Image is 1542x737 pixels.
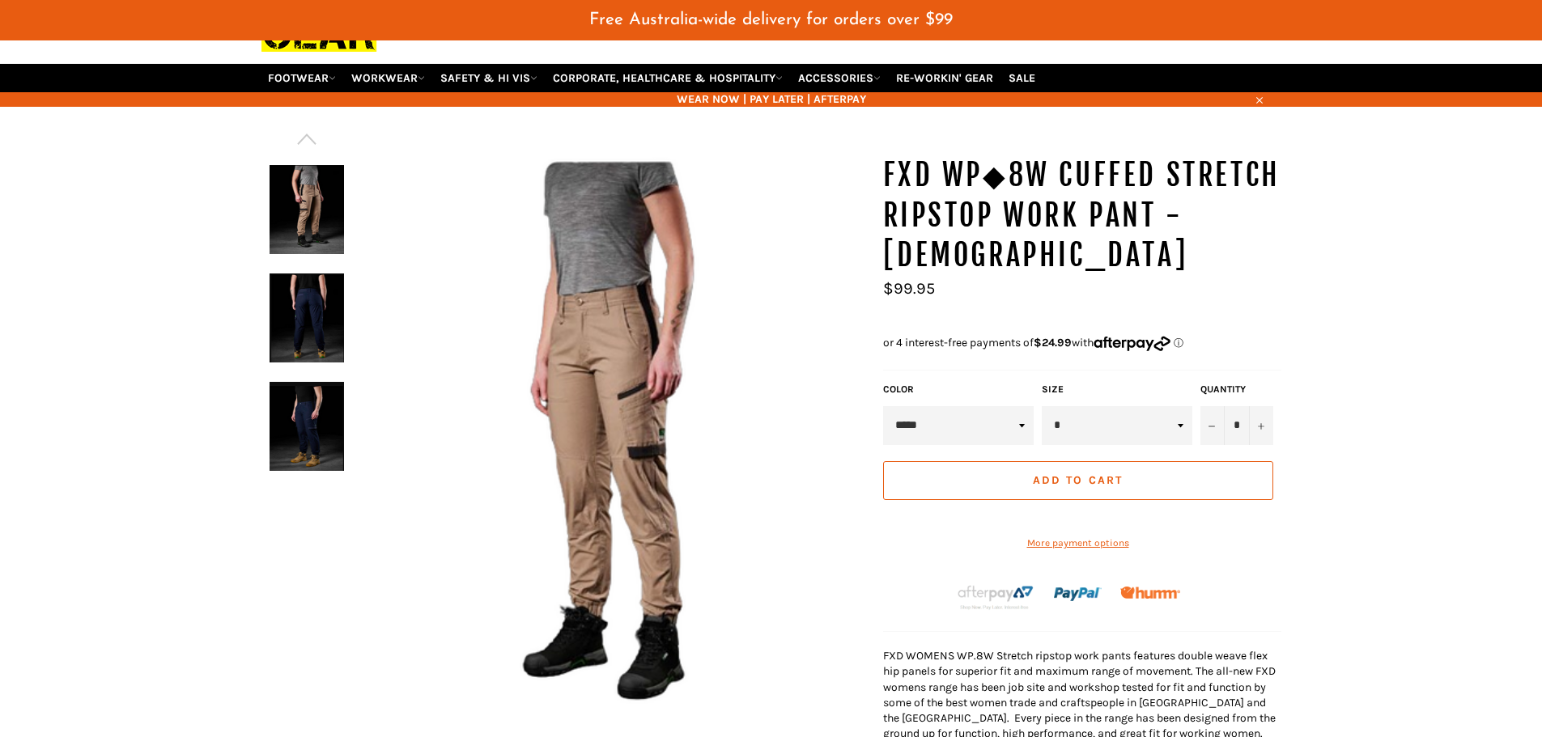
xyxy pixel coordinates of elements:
img: FXD WP◆8W Cuffed Stretch Ripstop Work Pant - Ladies - Workin' Gear [352,155,867,715]
a: WORKWEAR [345,64,431,92]
a: RE-WORKIN' GEAR [890,64,1000,92]
a: ACCESSORIES [792,64,887,92]
a: FOOTWEAR [261,64,342,92]
button: Reduce item quantity by one [1200,406,1225,445]
h1: FXD WP◆8W Cuffed Stretch Ripstop Work Pant - [DEMOGRAPHIC_DATA] [883,155,1281,276]
span: $99.95 [883,279,935,298]
a: SAFETY & HI VIS [434,64,544,92]
label: Color [883,383,1034,396]
a: More payment options [883,536,1273,550]
label: Size [1042,383,1192,396]
span: WEAR NOW | PAY LATER | AFTERPAY [261,91,1281,107]
img: paypal.png [1054,570,1102,618]
a: SALE [1002,64,1042,92]
img: FXD WP◆8W Cuffed Stretch Ripstop Work Pant - Ladies - Workin' Gear [270,273,344,362]
label: Quantity [1200,383,1273,396]
img: FXD WP◆8W Cuffed Stretch Ripstop Work Pant - Ladies - Workin' Gear [270,165,344,254]
a: CORPORATE, HEALTHCARE & HOSPITALITY [546,64,789,92]
img: Afterpay-Logo-on-dark-bg_large.png [956,583,1035,611]
span: Free Australia-wide delivery for orders over $99 [589,11,953,28]
img: Humm_core_logo_RGB-01_300x60px_small_195d8312-4386-4de7-b182-0ef9b6303a37.png [1120,587,1180,599]
button: Increase item quantity by one [1249,406,1273,445]
button: Add to Cart [883,461,1273,500]
span: Add to Cart [1033,473,1123,487]
img: FXD WP◆8W Cuffed Stretch Ripstop Work Pant - Ladies - Workin' Gear [270,382,344,471]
